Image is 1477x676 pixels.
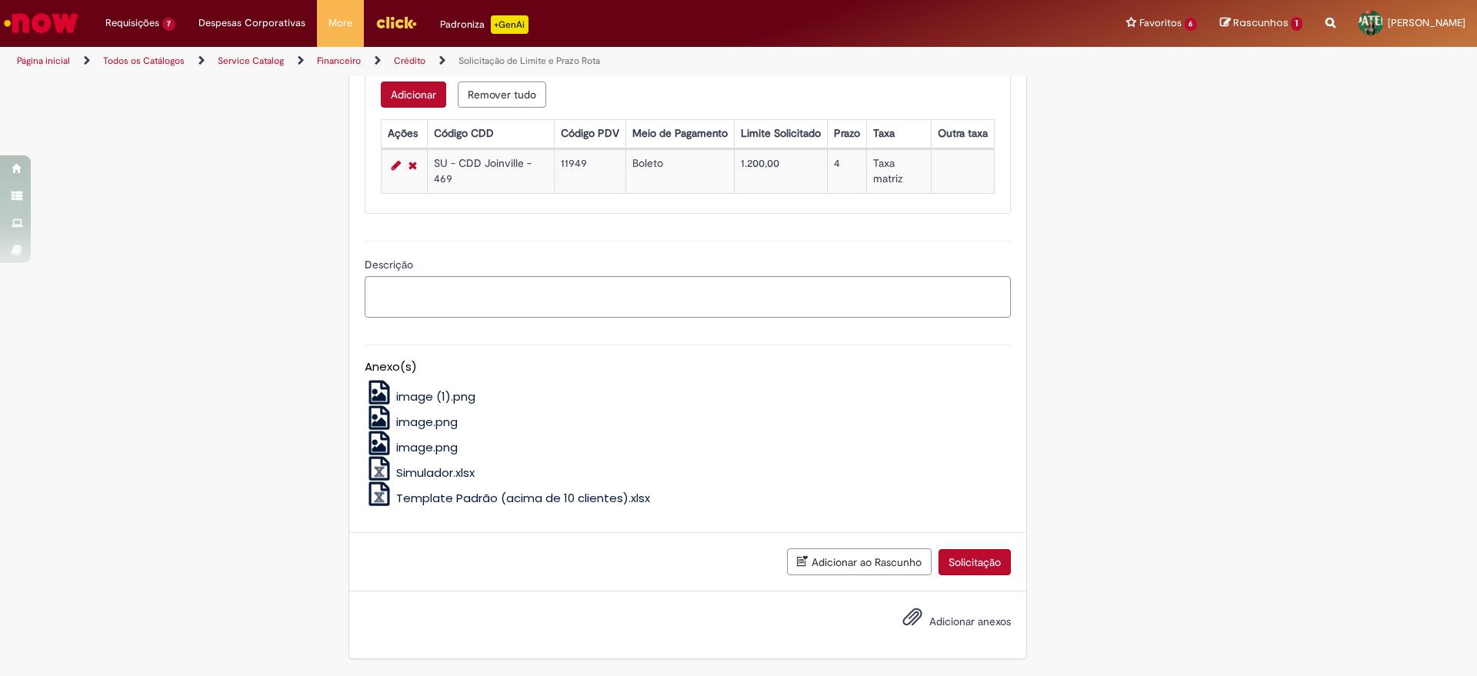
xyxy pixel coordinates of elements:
[396,465,475,481] span: Simulador.xlsx
[1185,18,1198,31] span: 6
[827,149,866,193] td: 4
[787,548,932,575] button: Adicionar ao Rascunho
[17,55,70,67] a: Página inicial
[365,388,476,405] a: image (1).png
[365,465,475,481] a: Simulador.xlsx
[162,18,175,31] span: 7
[328,15,352,31] span: More
[625,119,734,148] th: Meio de Pagamento
[458,55,600,67] a: Solicitação de Limite e Prazo Rota
[1291,17,1302,31] span: 1
[105,15,159,31] span: Requisições
[12,47,973,75] ul: Trilhas de página
[365,276,1011,318] textarea: Descrição
[554,119,625,148] th: Código PDV
[929,614,1011,628] span: Adicionar anexos
[381,82,446,108] button: Add a row for Prazo/Crédito
[1139,15,1182,31] span: Favoritos
[734,119,827,148] th: Limite Solicitado
[365,490,651,506] a: Template Padrão (acima de 10 clientes).xlsx
[405,156,421,175] a: Remover linha 1
[394,55,425,67] a: Crédito
[365,439,458,455] a: image.png
[198,15,305,31] span: Despesas Corporativas
[554,149,625,193] td: 11949
[365,258,416,271] span: Descrição
[734,149,827,193] td: 1.200,00
[396,414,458,430] span: image.png
[440,15,528,34] div: Padroniza
[899,603,926,638] button: Adicionar anexos
[317,55,361,67] a: Financeiro
[381,119,427,148] th: Ações
[458,82,546,108] button: Remove all rows for Prazo/Crédito
[427,149,554,193] td: SU - CDD Joinville - 469
[396,490,650,506] span: Template Padrão (acima de 10 clientes).xlsx
[365,414,458,430] a: image.png
[491,15,528,34] p: +GenAi
[218,55,284,67] a: Service Catalog
[388,156,405,175] a: Editar Linha 1
[2,8,81,38] img: ServiceNow
[866,119,931,148] th: Taxa
[375,11,417,34] img: click_logo_yellow_360x200.png
[939,549,1011,575] button: Solicitação
[396,388,475,405] span: image (1).png
[866,149,931,193] td: Taxa matriz
[1388,16,1465,29] span: [PERSON_NAME]
[931,119,994,148] th: Outra taxa
[427,119,554,148] th: Código CDD
[625,149,734,193] td: Boleto
[396,439,458,455] span: image.png
[103,55,185,67] a: Todos os Catálogos
[827,119,866,148] th: Prazo
[365,361,1011,374] h5: Anexo(s)
[1220,16,1302,31] a: Rascunhos
[1233,15,1289,30] span: Rascunhos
